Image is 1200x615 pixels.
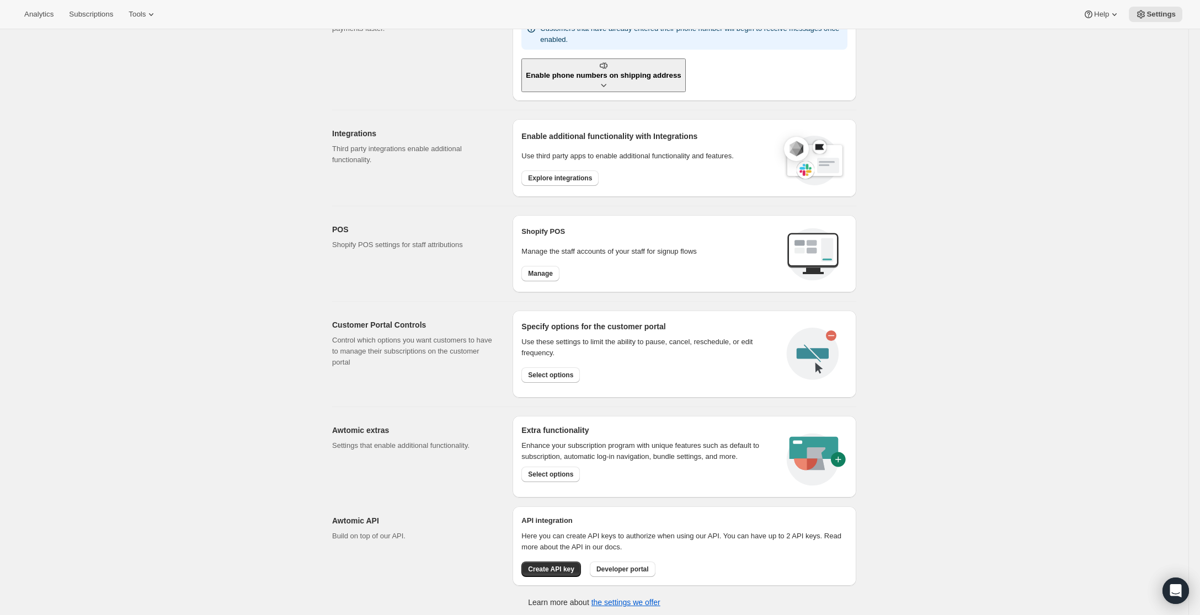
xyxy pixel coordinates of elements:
[521,170,599,186] button: Explore integrations
[332,224,495,235] h2: POS
[521,226,778,237] h2: Shopify POS
[332,440,495,451] p: Settings that enable additional functionality.
[332,425,495,436] h2: Awtomic extras
[332,143,495,165] p: Third party integrations enable additional functionality.
[332,128,495,139] h2: Integrations
[18,7,60,22] button: Analytics
[540,23,843,45] p: Customers that have already entered their phone number will begin to receive messages once enabled.
[129,10,146,19] span: Tools
[521,131,773,142] h2: Enable additional functionality with Integrations
[332,531,495,542] p: Build on top of our API.
[521,367,580,383] button: Select options
[1146,10,1176,19] span: Settings
[528,174,592,183] span: Explore integrations
[1162,577,1189,604] div: Open Intercom Messenger
[62,7,120,22] button: Subscriptions
[528,269,553,278] span: Manage
[24,10,54,19] span: Analytics
[521,266,559,281] button: Manage
[69,10,113,19] span: Subscriptions
[590,561,655,577] button: Developer portal
[521,336,778,359] div: Use these settings to limit the ability to pause, cancel, reschedule, or edit frequency.
[1129,7,1182,22] button: Settings
[1094,10,1109,19] span: Help
[521,531,847,553] p: Here you can create API keys to authorize when using our API. You can have up to 2 API keys. Read...
[526,71,681,79] b: Enable phone numbers on shipping address
[528,371,573,379] span: Select options
[521,246,778,257] p: Manage the staff accounts of your staff for signup flows
[521,425,589,436] h2: Extra functionality
[332,319,495,330] h2: Customer Portal Controls
[521,467,580,482] button: Select options
[528,597,660,608] p: Learn more about
[332,515,495,526] h2: Awtomic API
[1076,7,1127,22] button: Help
[332,239,495,250] p: Shopify POS settings for staff attributions
[528,565,574,574] span: Create API key
[521,440,774,462] p: Enhance your subscription program with unique features such as default to subscription, automatic...
[521,561,581,577] button: Create API key
[122,7,163,22] button: Tools
[528,470,573,479] span: Select options
[521,151,773,162] p: Use third party apps to enable additional functionality and features.
[521,515,847,526] h2: API integration
[591,598,660,607] a: the settings we offer
[596,565,649,574] span: Developer portal
[521,58,685,92] button: Enable phone numbers on shipping address
[332,335,495,368] p: Control which options you want customers to have to manage their subscriptions on the customer po...
[521,321,778,332] h2: Specify options for the customer portal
